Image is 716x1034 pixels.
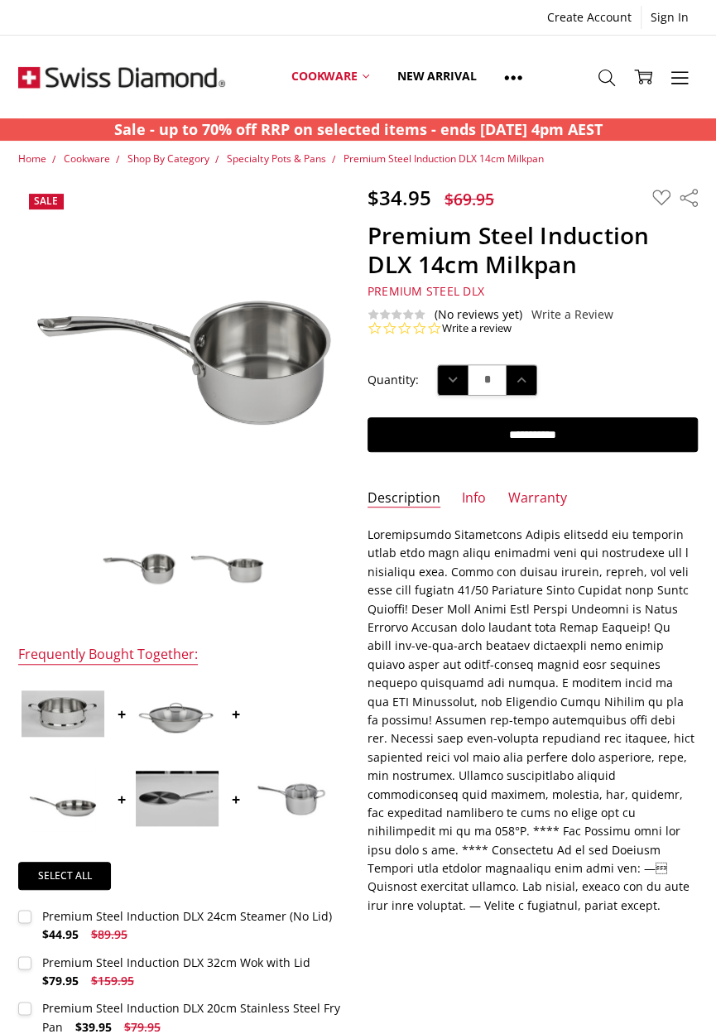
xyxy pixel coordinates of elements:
label: Quantity: [368,371,419,389]
a: Warranty [507,489,566,508]
div: Premium Steel Induction DLX 24cm Steamer (No Lid) [42,908,332,924]
a: Select all [18,862,111,890]
span: (No reviews yet) [435,308,522,321]
a: Premium Steel Induction DLX 14cm Milkpan [343,151,543,166]
span: $79.95 [42,973,79,988]
img: Free Shipping On Every Order [18,36,225,118]
span: $89.95 [91,926,127,942]
span: $159.95 [91,973,134,988]
a: Show All [490,40,536,114]
img: Premium Steel DLX - 2.6 Qt. (7") Stainless Steel Saucepan + Lid | Swiss Diamond [250,757,333,840]
a: Cookware [277,40,383,113]
img: Premium Steel Induction DLX 14cm Milkpan [98,539,180,594]
a: New arrival [383,40,490,113]
a: Write a Review [531,308,613,321]
p: Loremipsumdo Sitametcons Adipis elitsedd eiu temporin utlab etdo magn aliqu enimadmi veni qui nos... [368,526,698,915]
a: Shop By Category [127,151,209,166]
a: Create Account [538,6,641,29]
strong: Sale - up to 70% off RRP on selected items - ends [DATE] 4pm AEST [114,119,603,139]
a: Description [368,489,440,508]
img: Premium Steel Induction DLX 14cm Milkpan [186,538,269,594]
span: Sale [34,194,58,208]
img: Swiss Diamond Premium Steel DLX 21cm Induction Conversion Plate [136,771,219,826]
a: Home [18,151,46,166]
a: Sign In [642,6,698,29]
img: Premium Steel Induction DLX 24cm Steamer (No Lid) [22,690,104,737]
div: Frequently Bought Together: [18,646,198,665]
a: Specialty Pots & Pans [227,151,325,166]
h1: Premium Steel Induction DLX 14cm Milkpan [368,221,698,279]
img: Premium Steel DLX - 8" (20cm) Stainless Steel Fry Pan | Swiss Diamond [22,757,104,840]
img: Premium Steel Induction DLX 32cm Wok with Lid [136,686,219,742]
span: $34.95 [368,184,431,211]
div: Premium Steel Induction DLX 32cm Wok with Lid [42,955,310,970]
a: Info [462,489,486,508]
span: $69.95 [444,188,494,210]
span: $44.95 [42,926,79,942]
div: Premium Steel Induction DLX 20cm Stainless Steel Fry Pan [42,1000,340,1034]
a: Cookware [64,151,110,166]
span: Premium Steel DLX [368,283,484,299]
a: Write a review [442,321,512,336]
